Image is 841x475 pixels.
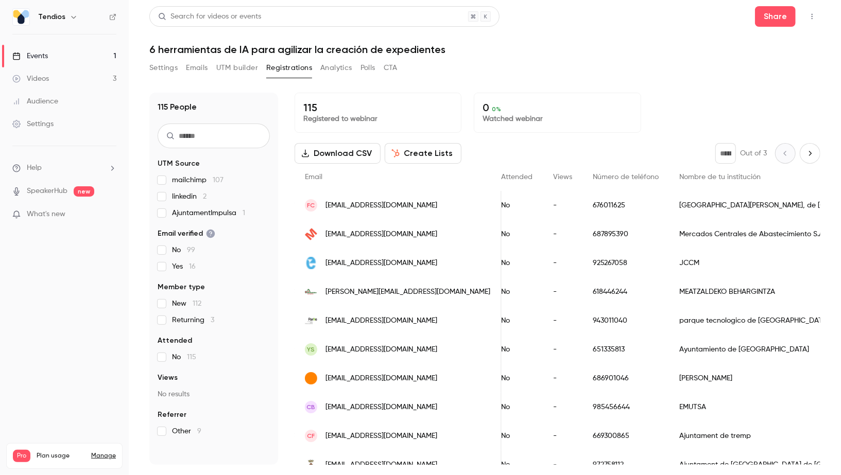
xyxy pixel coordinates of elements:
span: YS [307,345,315,354]
img: paulmarlex.net [305,372,317,384]
span: Attended [501,173,533,181]
img: mercasa.es [305,228,317,240]
span: Returning [172,315,214,325]
div: - [543,421,582,450]
span: [EMAIL_ADDRESS][DOMAIN_NAME] [325,315,437,326]
div: 925267058 [582,249,669,277]
div: - [543,249,582,277]
span: Other [172,426,201,436]
span: 107 [213,177,224,184]
span: Help [27,163,42,173]
span: [EMAIL_ADDRESS][DOMAIN_NAME] [325,373,437,384]
img: parke.eus [305,314,317,327]
span: Email [305,173,322,181]
div: No [491,306,543,335]
a: Manage [91,452,116,460]
button: CTA [384,60,398,76]
div: No [491,249,543,277]
div: 676011625 [582,191,669,220]
button: Create Lists [385,143,461,164]
div: - [543,277,582,306]
li: help-dropdown-opener [12,163,116,173]
div: 943011040 [582,306,669,335]
span: 3 [211,316,214,324]
span: Views [553,173,572,181]
div: No [491,277,543,306]
span: [EMAIL_ADDRESS][DOMAIN_NAME] [325,460,437,470]
img: jccm.es [305,257,317,269]
p: 115 [303,101,453,114]
span: linkedin [172,191,207,202]
p: Out of 3 [740,148,767,159]
span: 0 % [492,105,501,113]
div: No [491,220,543,249]
div: - [543,191,582,220]
div: No [491,393,543,421]
img: torroella-estartit.cat [305,459,317,471]
span: FC [307,201,315,210]
button: Polls [361,60,375,76]
span: CB [307,402,316,412]
span: Email verified [158,228,215,239]
span: Referrer [158,410,186,420]
div: 686901046 [582,364,669,393]
a: SpeakerHub [27,186,67,197]
div: No [491,335,543,364]
span: 16 [189,263,196,270]
span: 115 [187,354,196,361]
img: behargintza-zm.com [305,289,317,294]
span: Número de teléfono [593,173,659,181]
p: Watched webinar [483,114,632,124]
span: mailchimp [172,175,224,185]
div: Events [12,51,48,61]
span: [EMAIL_ADDRESS][DOMAIN_NAME] [325,258,437,269]
button: Download CSV [295,143,381,164]
div: - [543,306,582,335]
span: Views [158,373,178,383]
span: Nombre de tu institución [679,173,761,181]
button: Analytics [320,60,352,76]
p: 0 [483,101,632,114]
p: No results [158,389,270,399]
span: [EMAIL_ADDRESS][DOMAIN_NAME] [325,344,437,355]
div: No [491,191,543,220]
span: New [172,298,201,309]
span: UTM Source [158,159,200,169]
h1: 6 herramientas de IA para agilizar la creación de expedientes [149,43,820,56]
div: Audience [12,96,58,107]
div: Videos [12,74,49,84]
p: Registered to webinar [303,114,453,124]
button: Emails [186,60,208,76]
img: Tendios [13,9,29,25]
span: Attended [158,336,192,346]
span: What's new [27,209,65,220]
div: 687895390 [582,220,669,249]
h1: 115 People [158,101,197,113]
div: - [543,335,582,364]
span: Pro [13,450,30,462]
button: Registrations [266,60,312,76]
div: Search for videos or events [158,11,261,22]
span: [EMAIL_ADDRESS][DOMAIN_NAME] [325,229,437,240]
div: 985456644 [582,393,669,421]
div: - [543,393,582,421]
span: Member type [158,282,205,292]
span: [EMAIL_ADDRESS][DOMAIN_NAME] [325,431,437,442]
button: Settings [149,60,178,76]
h6: Tendios [38,12,65,22]
span: 99 [187,247,195,254]
span: [EMAIL_ADDRESS][DOMAIN_NAME] [325,200,437,211]
button: Share [755,6,796,27]
span: 9 [197,428,201,435]
div: No [491,364,543,393]
span: Yes [172,261,196,272]
span: 1 [243,209,245,217]
div: Settings [12,119,54,129]
span: CF [307,431,315,441]
div: 651335813 [582,335,669,364]
span: new [74,186,94,197]
div: No [491,421,543,450]
span: 2 [203,193,207,200]
div: - [543,364,582,393]
span: AjuntamentImpulsa [172,208,245,218]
